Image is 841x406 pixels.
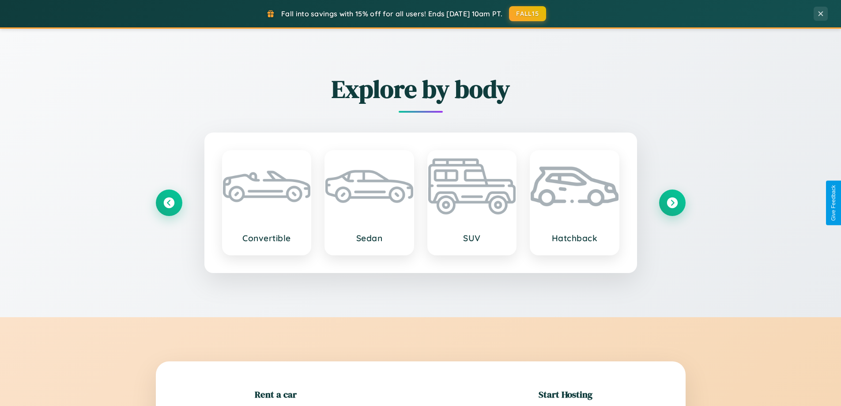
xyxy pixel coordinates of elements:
[539,233,610,243] h3: Hatchback
[334,233,404,243] h3: Sedan
[232,233,302,243] h3: Convertible
[255,388,297,401] h2: Rent a car
[156,72,686,106] h2: Explore by body
[539,388,592,401] h2: Start Hosting
[830,185,837,221] div: Give Feedback
[509,6,546,21] button: FALL15
[281,9,502,18] span: Fall into savings with 15% off for all users! Ends [DATE] 10am PT.
[437,233,507,243] h3: SUV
